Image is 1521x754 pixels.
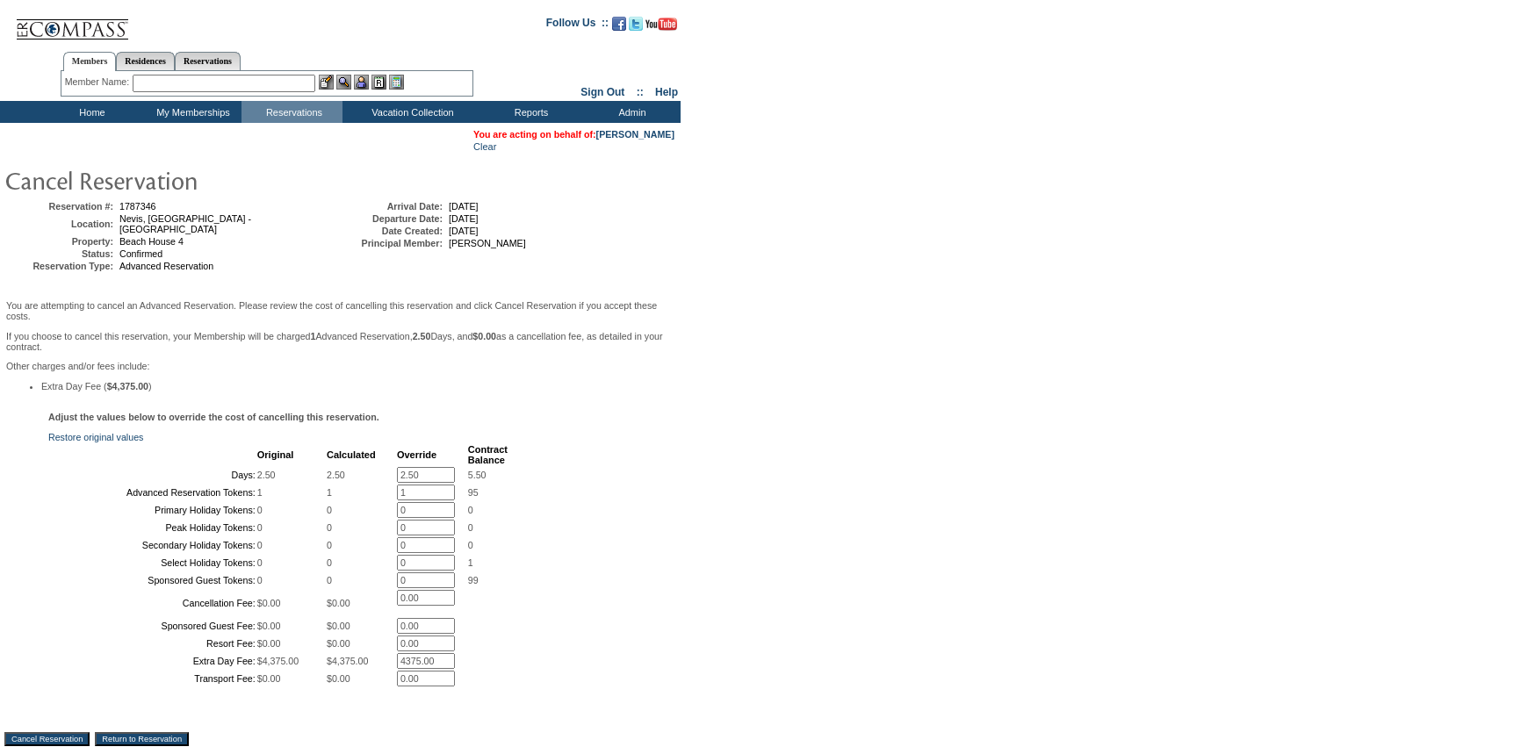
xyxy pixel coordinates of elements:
[327,638,350,649] span: $0.00
[327,575,332,585] span: 0
[50,590,256,616] td: Cancellation Fee:
[141,101,241,123] td: My Memberships
[50,555,256,571] td: Select Holiday Tokens:
[48,412,379,422] b: Adjust the values below to override the cost of cancelling this reservation.
[327,470,345,480] span: 2.50
[468,557,473,568] span: 1
[327,505,332,515] span: 0
[468,444,508,465] b: Contract Balance
[257,487,263,498] span: 1
[337,226,443,236] td: Date Created:
[327,540,332,550] span: 0
[6,300,674,391] span: Other charges and/or fees include:
[371,75,386,90] img: Reservations
[327,598,350,608] span: $0.00
[472,331,496,341] b: $0.00
[468,470,487,480] span: 5.50
[257,505,263,515] span: 0
[580,101,681,123] td: Admin
[473,141,496,152] a: Clear
[580,86,624,98] a: Sign Out
[645,22,677,32] a: Subscribe to our YouTube Channel
[50,671,256,686] td: Transport Fee:
[257,470,276,480] span: 2.50
[327,449,376,460] b: Calculated
[596,129,674,140] a: [PERSON_NAME]
[468,522,473,533] span: 0
[50,467,256,483] td: Days:
[8,236,113,247] td: Property:
[15,4,129,40] img: Compass Home
[257,621,281,631] span: $0.00
[342,101,479,123] td: Vacation Collection
[468,505,473,515] span: 0
[354,75,369,90] img: Impersonate
[41,381,674,391] li: Extra Day Fee ( )
[119,248,162,259] span: Confirmed
[119,236,184,247] span: Beach House 4
[468,540,473,550] span: 0
[257,522,263,533] span: 0
[449,238,526,248] span: [PERSON_NAME]
[8,213,113,234] td: Location:
[50,618,256,634] td: Sponsored Guest Fee:
[119,201,156,212] span: 1787346
[8,248,113,259] td: Status:
[413,331,431,341] b: 2.50
[119,213,251,234] span: Nevis, [GEOGRAPHIC_DATA] - [GEOGRAPHIC_DATA]
[241,101,342,123] td: Reservations
[449,201,479,212] span: [DATE]
[119,261,213,271] span: Advanced Reservation
[327,487,332,498] span: 1
[50,572,256,588] td: Sponsored Guest Tokens:
[327,673,350,684] span: $0.00
[50,520,256,535] td: Peak Holiday Tokens:
[479,101,580,123] td: Reports
[645,18,677,31] img: Subscribe to our YouTube Channel
[63,52,117,71] a: Members
[50,485,256,500] td: Advanced Reservation Tokens:
[4,732,90,746] input: Cancel Reservation
[546,15,609,36] td: Follow Us ::
[175,52,241,70] a: Reservations
[257,598,281,608] span: $0.00
[449,213,479,224] span: [DATE]
[95,732,189,746] input: Return to Reservation
[50,502,256,518] td: Primary Holiday Tokens:
[48,432,143,442] a: Restore original values
[8,261,113,271] td: Reservation Type:
[468,487,479,498] span: 95
[337,213,443,224] td: Departure Date:
[629,17,643,31] img: Follow us on Twitter
[257,557,263,568] span: 0
[65,75,133,90] div: Member Name:
[612,17,626,31] img: Become our fan on Facebook
[629,22,643,32] a: Follow us on Twitter
[637,86,644,98] span: ::
[50,636,256,651] td: Resort Fee:
[257,449,294,460] b: Original
[257,638,281,649] span: $0.00
[327,621,350,631] span: $0.00
[107,381,148,391] b: $4,375.00
[311,331,316,341] b: 1
[257,575,263,585] span: 0
[257,673,281,684] span: $0.00
[389,75,404,90] img: b_calculator.gif
[50,653,256,669] td: Extra Day Fee:
[257,540,263,550] span: 0
[319,75,334,90] img: b_edit.gif
[327,557,332,568] span: 0
[337,238,443,248] td: Principal Member:
[4,162,356,197] img: pgTtlCancelRes.gif
[6,300,674,321] p: You are attempting to cancel an Advanced Reservation. Please review the cost of cancelling this r...
[50,537,256,553] td: Secondary Holiday Tokens:
[327,656,368,666] span: $4,375.00
[655,86,678,98] a: Help
[8,201,113,212] td: Reservation #:
[336,75,351,90] img: View
[612,22,626,32] a: Become our fan on Facebook
[40,101,141,123] td: Home
[473,129,674,140] span: You are acting on behalf of:
[337,201,443,212] td: Arrival Date:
